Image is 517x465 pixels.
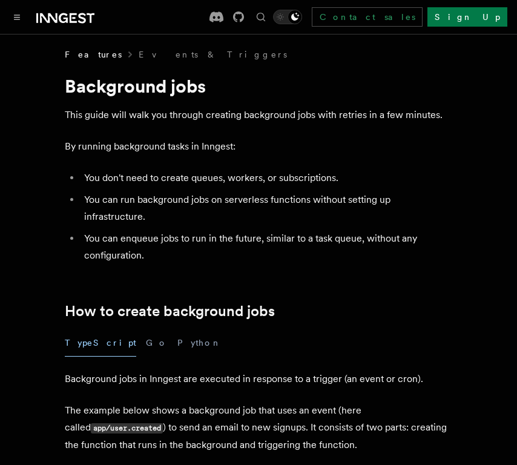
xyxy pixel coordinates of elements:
a: Events & Triggers [139,48,287,61]
h1: Background jobs [65,75,452,97]
button: Go [146,329,168,357]
button: Toggle dark mode [273,10,302,24]
li: You can enqueue jobs to run in the future, similar to a task queue, without any configuration. [81,230,452,264]
li: You can run background jobs on serverless functions without setting up infrastructure. [81,191,452,225]
p: The example below shows a background job that uses an event (here called ) to send an email to ne... [65,402,452,453]
p: By running background tasks in Inngest: [65,138,452,155]
button: Python [177,329,222,357]
span: Features [65,48,122,61]
button: TypeScript [65,329,136,357]
p: This guide will walk you through creating background jobs with retries in a few minutes. [65,107,452,124]
button: Find something... [254,10,268,24]
code: app/user.created [91,423,163,434]
p: Background jobs in Inngest are executed in response to a trigger (an event or cron). [65,371,452,387]
li: You don't need to create queues, workers, or subscriptions. [81,170,452,186]
a: Sign Up [427,7,507,27]
a: Contact sales [312,7,423,27]
a: How to create background jobs [65,303,275,320]
button: Toggle navigation [10,10,24,24]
